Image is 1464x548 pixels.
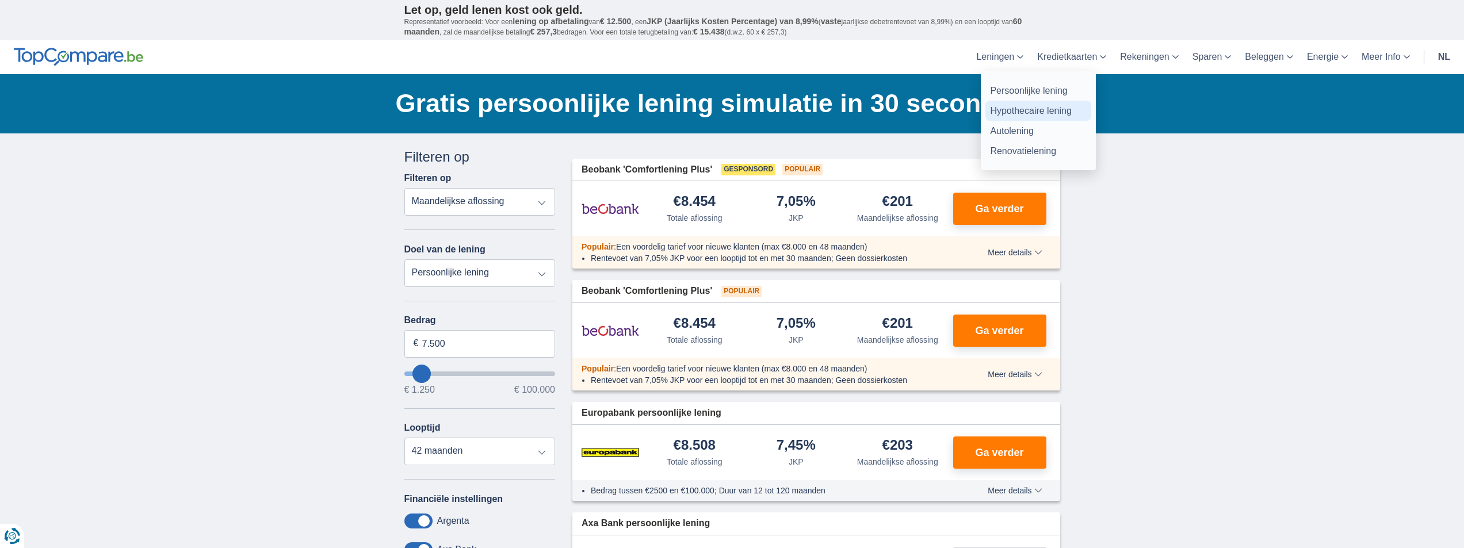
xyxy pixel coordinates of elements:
[1113,40,1185,74] a: Rekeningen
[988,370,1042,378] span: Meer details
[513,17,588,26] span: lening op afbetaling
[988,248,1042,256] span: Meer details
[985,141,1091,161] a: Renovatielening
[667,456,723,467] div: Totale aflossing
[789,212,804,224] div: JKP
[1030,40,1113,74] a: Kredietkaarten
[667,334,723,346] div: Totale aflossing
[404,244,486,255] label: Doel van de lening
[414,337,419,350] span: €
[1238,40,1300,74] a: Beleggen
[582,194,639,223] img: product.pl.alt Beobank
[404,3,1060,17] p: Let op, geld lenen kost ook geld.
[979,486,1050,495] button: Meer details
[582,438,639,467] img: product.pl.alt Europabank
[591,374,946,386] li: Rentevoet van 7,05% JKP voor een looptijd tot en met 30 maanden; Geen dossierkosten
[857,334,938,346] div: Maandelijkse aflossing
[572,241,955,252] div: :
[789,456,804,467] div: JKP
[721,286,762,297] span: Populair
[975,325,1023,336] span: Ga verder
[969,40,1030,74] a: Leningen
[667,212,723,224] div: Totale aflossing
[1186,40,1239,74] a: Sparen
[514,385,555,394] span: € 100.000
[693,27,725,36] span: € 15.438
[857,456,938,467] div: Maandelijkse aflossing
[404,17,1060,37] p: Representatief voorbeeld: Voor een van , een ( jaarlijkse debetrentevoet van 8,99%) en een loopti...
[777,194,816,210] div: 7,05%
[582,316,639,345] img: product.pl.alt Beobank
[582,242,614,251] span: Populair
[404,17,1022,36] span: 60 maanden
[404,385,435,394] span: € 1.250
[985,101,1091,121] a: Hypothecaire lening
[1355,40,1417,74] a: Meer Info
[582,163,712,177] span: Beobank 'Comfortlening Plus'
[821,17,842,26] span: vaste
[582,407,721,420] span: Europabank persoonlijke lening
[396,86,1060,121] h1: Gratis persoonlijke lening simulatie in 30 seconden!
[591,485,946,496] li: Bedrag tussen €2500 en €100.000; Duur van 12 tot 120 maanden
[979,248,1050,257] button: Meer details
[404,173,452,183] label: Filteren op
[777,438,816,454] div: 7,45%
[953,315,1046,347] button: Ga verder
[14,48,143,66] img: TopCompare
[1431,40,1457,74] a: nl
[975,204,1023,214] span: Ga verder
[674,316,716,332] div: €8.454
[985,121,1091,141] a: Autolening
[572,363,955,374] div: :
[953,193,1046,225] button: Ga verder
[988,486,1042,495] span: Meer details
[404,494,503,504] label: Financiële instellingen
[582,517,710,530] span: Axa Bank persoonlijke lening
[782,164,823,175] span: Populair
[437,516,469,526] label: Argenta
[882,438,913,454] div: €203
[979,370,1050,379] button: Meer details
[777,316,816,332] div: 7,05%
[789,334,804,346] div: JKP
[404,371,556,376] input: wantToBorrow
[404,315,556,325] label: Bedrag
[975,447,1023,458] span: Ga verder
[591,252,946,264] li: Rentevoet van 7,05% JKP voor een looptijd tot en met 30 maanden; Geen dossierkosten
[882,316,913,332] div: €201
[530,27,557,36] span: € 257,3
[953,436,1046,469] button: Ga verder
[882,194,913,210] div: €201
[582,364,614,373] span: Populair
[404,147,556,167] div: Filteren op
[674,438,716,454] div: €8.508
[857,212,938,224] div: Maandelijkse aflossing
[404,423,441,433] label: Looptijd
[1300,40,1355,74] a: Energie
[721,164,775,175] span: Gesponsord
[647,17,819,26] span: JKP (Jaarlijks Kosten Percentage) van 8,99%
[582,285,712,298] span: Beobank 'Comfortlening Plus'
[600,17,632,26] span: € 12.500
[616,242,867,251] span: Een voordelig tarief voor nieuwe klanten (max €8.000 en 48 maanden)
[616,364,867,373] span: Een voordelig tarief voor nieuwe klanten (max €8.000 en 48 maanden)
[985,81,1091,101] a: Persoonlijke lening
[674,194,716,210] div: €8.454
